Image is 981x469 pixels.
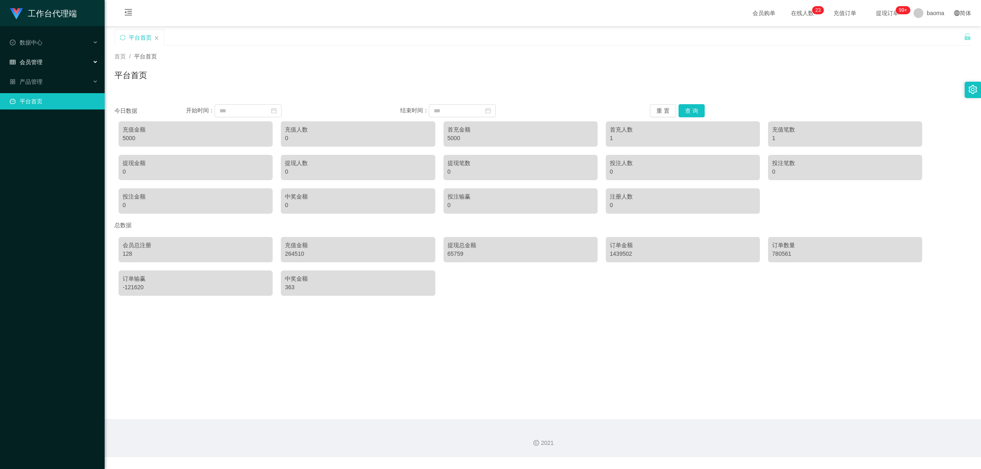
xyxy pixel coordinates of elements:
[679,104,705,117] button: 查 询
[448,159,594,167] div: 提现笔数
[448,134,594,143] div: 5000
[114,0,142,27] i: 图标: menu-fold
[186,107,215,114] span: 开始时间：
[610,134,756,143] div: 1
[485,108,491,114] i: 图标: calendar
[10,40,16,45] i: 图标: check-circle-o
[285,159,431,167] div: 提现人数
[111,439,974,447] div: 2021
[772,159,918,167] div: 投注笔数
[154,36,159,40] i: 图标: close
[285,134,431,143] div: 0
[829,10,860,16] span: 充值订单
[10,59,16,65] i: 图标: table
[123,167,269,176] div: 0
[114,69,147,81] h1: 平台首页
[10,78,43,85] span: 产品管理
[285,275,431,283] div: 中奖金额
[123,159,269,167] div: 提现金额
[123,275,269,283] div: 订单输赢
[610,241,756,250] div: 订单金额
[818,6,821,14] p: 3
[10,10,77,16] a: 工作台代理端
[610,125,756,134] div: 首充人数
[114,218,971,233] div: 总数据
[610,250,756,258] div: 1439502
[10,39,43,46] span: 数据中心
[10,79,16,85] i: 图标: appstore-o
[400,107,429,114] span: 结束时间：
[123,241,269,250] div: 会员总注册
[448,201,594,210] div: 0
[123,201,269,210] div: 0
[129,53,131,60] span: /
[285,192,431,201] div: 中奖金额
[533,440,539,446] i: 图标: copyright
[448,241,594,250] div: 提现总金额
[610,201,756,210] div: 0
[448,167,594,176] div: 0
[10,59,43,65] span: 会员管理
[815,6,818,14] p: 2
[123,250,269,258] div: 128
[610,167,756,176] div: 0
[123,283,269,292] div: -121620
[285,201,431,210] div: 0
[123,192,269,201] div: 投注金额
[610,192,756,201] div: 注册人数
[650,104,676,117] button: 重 置
[448,250,594,258] div: 65759
[120,35,125,40] i: 图标: sync
[285,250,431,258] div: 264510
[448,125,594,134] div: 首充金额
[772,167,918,176] div: 0
[787,10,818,16] span: 在线人数
[28,0,77,27] h1: 工作台代理端
[772,241,918,250] div: 订单数量
[772,250,918,258] div: 780561
[285,125,431,134] div: 充值人数
[10,93,98,109] a: 图标: dashboard平台首页
[285,241,431,250] div: 充值金额
[114,53,126,60] span: 首页
[968,85,977,94] i: 图标: setting
[772,125,918,134] div: 充值笔数
[123,125,269,134] div: 充值金额
[271,108,277,114] i: 图标: calendar
[812,6,824,14] sup: 23
[285,167,431,176] div: 0
[129,30,152,45] div: 平台首页
[123,134,269,143] div: 5000
[448,192,594,201] div: 投注输赢
[134,53,157,60] span: 平台首页
[964,33,971,40] i: 图标: unlock
[896,6,910,14] sup: 1040
[114,107,186,115] div: 今日数据
[10,8,23,20] img: logo.9652507e.png
[285,283,431,292] div: 363
[872,10,903,16] span: 提现订单
[610,159,756,167] div: 投注人数
[954,10,960,16] i: 图标: global
[772,134,918,143] div: 1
